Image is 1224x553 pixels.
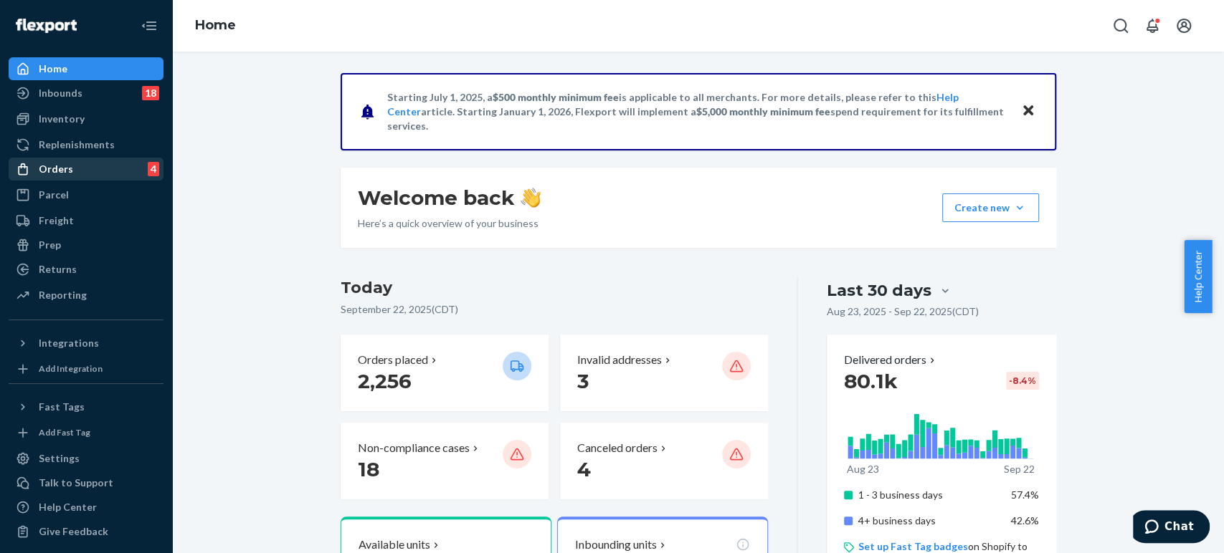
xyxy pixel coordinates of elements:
div: Inbounds [39,86,82,100]
h3: Today [341,276,769,299]
div: 4 [148,162,159,176]
div: Give Feedback [39,524,108,539]
a: Add Fast Tag [9,424,163,441]
span: 57.4% [1011,489,1039,501]
p: September 22, 2025 ( CDT ) [341,302,769,317]
p: Canceled orders [577,440,658,456]
span: 80.1k [844,369,898,393]
a: Orders4 [9,158,163,181]
button: Non-compliance cases 18 [341,423,549,499]
p: Sep 22 [1004,462,1035,476]
button: Close Navigation [135,11,163,40]
img: hand-wave emoji [521,188,541,208]
p: Invalid addresses [577,352,662,368]
p: Starting July 1, 2025, a is applicable to all merchants. For more details, please refer to this a... [387,90,1007,133]
div: Talk to Support [39,476,113,490]
div: Integrations [39,336,99,350]
a: Settings [9,447,163,470]
div: Settings [39,451,80,466]
p: 4+ business days [858,514,1000,528]
h1: Welcome back [358,185,541,211]
div: Fast Tags [39,400,85,414]
div: Freight [39,213,74,228]
iframe: Opens a widget where you can chat to one of our agents [1133,510,1210,546]
p: Inbounding units [575,537,657,553]
button: Delivered orders [844,352,938,368]
a: Inbounds18 [9,82,163,105]
button: Help Center [1184,240,1212,313]
span: $500 monthly minimum fee [493,91,619,103]
div: 18 [142,86,159,100]
a: Home [9,57,163,80]
button: Give Feedback [9,520,163,543]
div: Prep [39,238,61,252]
span: 18 [358,457,379,481]
div: Add Integration [39,362,103,375]
p: Here’s a quick overview of your business [358,216,541,231]
a: Parcel [9,183,163,206]
div: Replenishments [39,138,115,152]
a: Returns [9,258,163,281]
button: Invalid addresses 3 [560,335,768,411]
button: Fast Tags [9,395,163,418]
span: 42.6% [1011,514,1039,526]
button: Create new [942,193,1039,222]
p: 1 - 3 business days [858,488,1000,502]
button: Open account menu [1170,11,1198,40]
button: Close [1019,101,1038,122]
button: Canceled orders 4 [560,423,768,499]
span: 4 [577,457,591,481]
p: Aug 23 [847,462,879,476]
p: Non-compliance cases [358,440,470,456]
ol: breadcrumbs [184,5,247,47]
span: $5,000 monthly minimum fee [696,105,830,117]
a: Replenishments [9,133,163,156]
a: Add Integration [9,360,163,378]
img: Flexport logo [16,19,77,33]
div: Last 30 days [827,279,931,302]
button: Orders placed 2,256 [341,335,549,411]
div: -8.4 % [1006,372,1039,390]
a: Freight [9,209,163,232]
div: Inventory [39,112,85,126]
button: Integrations [9,332,163,355]
a: Help Center [9,496,163,519]
button: Open Search Box [1106,11,1135,40]
span: 2,256 [358,369,412,393]
a: Inventory [9,107,163,130]
span: 3 [577,369,589,393]
p: Available units [359,537,430,553]
a: Prep [9,234,163,256]
div: Parcel [39,188,69,202]
div: Orders [39,162,73,176]
a: Home [195,17,236,33]
a: Set up Fast Tag badges [858,540,968,552]
a: Reporting [9,284,163,307]
div: Reporting [39,288,87,302]
div: Add Fast Tag [39,426,90,438]
p: Orders placed [358,352,428,368]
div: Home [39,62,67,76]
div: Help Center [39,500,97,514]
button: Open notifications [1138,11,1167,40]
div: Returns [39,262,77,276]
p: Aug 23, 2025 - Sep 22, 2025 ( CDT ) [827,304,979,319]
button: Talk to Support [9,471,163,494]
